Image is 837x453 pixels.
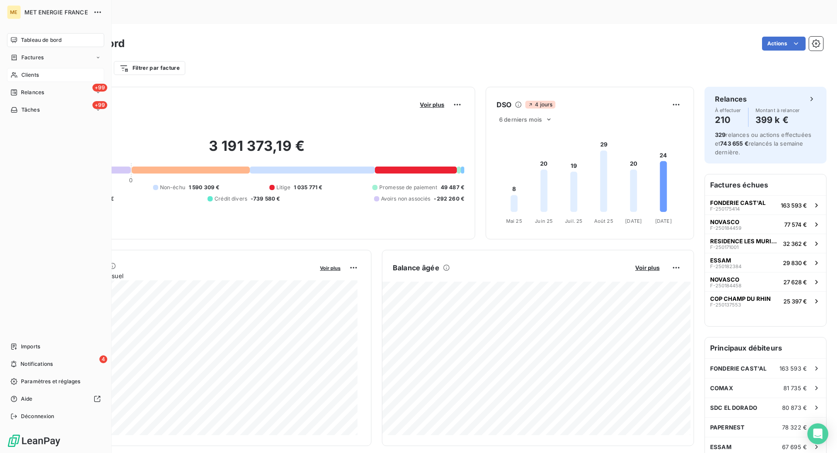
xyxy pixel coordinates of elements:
[710,365,766,372] span: FONDERIE CAST'AL
[710,245,738,250] span: F-250171001
[21,71,39,79] span: Clients
[783,259,807,266] span: 29 830 €
[251,195,280,203] span: -739 580 €
[705,174,826,195] h6: Factures échues
[21,89,44,96] span: Relances
[21,54,44,61] span: Factures
[21,395,33,403] span: Aide
[710,199,766,206] span: FONDERIE CAST'AL
[7,392,104,406] a: Aide
[160,184,185,191] span: Non-échu
[715,113,741,127] h4: 210
[705,272,826,291] button: NOVASCOF-25018445827 628 €
[779,365,807,372] span: 163 593 €
[710,238,779,245] span: RESIDENCE LES MURIERS
[710,424,745,431] span: PAPERNEST
[92,84,107,92] span: +99
[783,279,807,286] span: 27 628 €
[49,271,314,280] span: Chiffre d'affaires mensuel
[565,218,582,224] tspan: Juil. 25
[21,378,80,385] span: Paramètres et réglages
[715,131,725,138] span: 329
[807,423,828,444] div: Open Intercom Messenger
[276,184,290,191] span: Litige
[189,184,220,191] span: 1 590 309 €
[783,385,807,392] span: 81 735 €
[755,108,800,113] span: Montant à relancer
[129,177,133,184] span: 0
[625,218,642,224] tspan: [DATE]
[755,113,800,127] h4: 399 k €
[715,131,811,156] span: relances ou actions effectuées et relancés la semaine dernière.
[705,291,826,310] button: COP CHAMP DU RHINF-25013755325 397 €
[49,137,464,163] h2: 3 191 373,19 €
[506,218,522,224] tspan: Mai 25
[710,225,742,231] span: F-250184459
[710,206,740,211] span: F-250175414
[710,302,741,307] span: F-250137553
[114,61,185,75] button: Filtrer par facture
[381,195,431,203] span: Avoirs non associés
[783,298,807,305] span: 25 397 €
[720,140,748,147] span: 743 655 €
[379,184,437,191] span: Promesse de paiement
[762,37,806,51] button: Actions
[782,424,807,431] span: 78 322 €
[710,385,733,392] span: COMAX
[499,116,542,123] span: 6 derniers mois
[525,101,555,109] span: 4 jours
[441,184,464,191] span: 49 487 €
[393,262,439,273] h6: Balance âgée
[99,355,107,363] span: 4
[710,283,742,288] span: F-250184458
[92,101,107,109] span: +99
[710,264,742,269] span: F-250182384
[594,218,613,224] tspan: Août 25
[633,264,662,272] button: Voir plus
[417,101,447,109] button: Voir plus
[705,337,826,358] h6: Principaux débiteurs
[420,101,444,108] span: Voir plus
[21,412,54,420] span: Déconnexion
[705,215,826,234] button: NOVASCOF-25018445977 574 €
[783,240,807,247] span: 32 362 €
[497,99,511,110] h6: DSO
[7,434,61,448] img: Logo LeanPay
[21,106,40,114] span: Tâches
[20,360,53,368] span: Notifications
[317,264,343,272] button: Voir plus
[434,195,464,203] span: -292 260 €
[710,443,732,450] span: ESSAM
[705,234,826,253] button: RESIDENCE LES MURIERSF-25017100132 362 €
[21,343,40,351] span: Imports
[710,276,739,283] span: NOVASCO
[705,253,826,272] button: ESSAMF-25018238429 830 €
[21,36,61,44] span: Tableau de bord
[784,221,807,228] span: 77 574 €
[535,218,553,224] tspan: Juin 25
[715,94,747,104] h6: Relances
[781,202,807,209] span: 163 593 €
[635,264,660,271] span: Voir plus
[710,295,771,302] span: COP CHAMP DU RHIN
[710,218,739,225] span: NOVASCO
[320,265,340,271] span: Voir plus
[705,195,826,215] button: FONDERIE CAST'ALF-250175414163 593 €
[782,443,807,450] span: 67 695 €
[214,195,247,203] span: Crédit divers
[710,257,731,264] span: ESSAM
[294,184,323,191] span: 1 035 771 €
[715,108,741,113] span: À effectuer
[710,404,757,411] span: SDC EL DORADO
[655,218,672,224] tspan: [DATE]
[782,404,807,411] span: 80 873 €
